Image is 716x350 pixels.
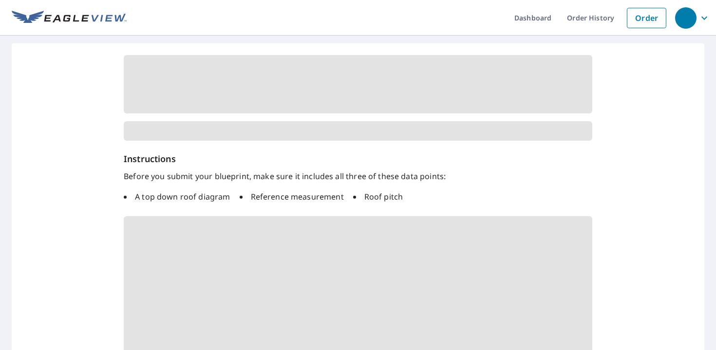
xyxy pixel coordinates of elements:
li: Roof pitch [353,191,403,203]
li: A top down roof diagram [124,191,230,203]
h6: Instructions [124,152,592,166]
p: Before you submit your blueprint, make sure it includes all three of these data points: [124,170,592,182]
a: Order [627,8,666,28]
li: Reference measurement [240,191,344,203]
img: EV Logo [12,11,127,25]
